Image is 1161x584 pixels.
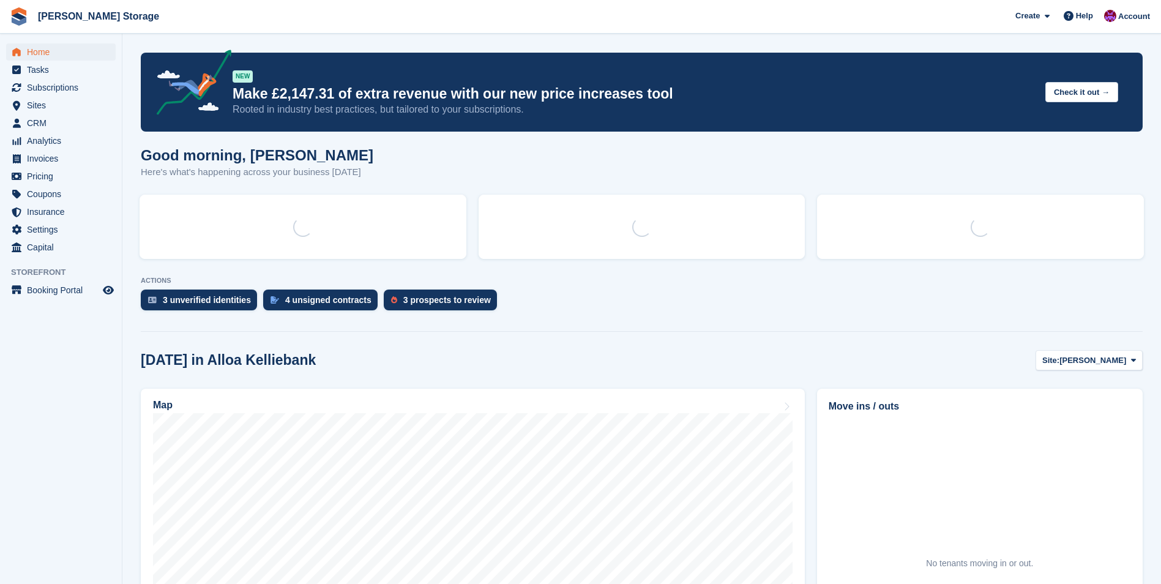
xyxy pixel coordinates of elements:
img: prospect-51fa495bee0391a8d652442698ab0144808aea92771e9ea1ae160a38d050c398.svg [391,296,397,304]
h2: [DATE] in Alloa Kelliebank [141,352,316,369]
a: 3 unverified identities [141,290,263,316]
a: menu [6,150,116,167]
h1: Good morning, [PERSON_NAME] [141,147,373,163]
span: Storefront [11,266,122,279]
div: 3 prospects to review [403,295,491,305]
a: menu [6,282,116,299]
p: ACTIONS [141,277,1143,285]
span: Account [1118,10,1150,23]
a: menu [6,203,116,220]
span: Insurance [27,203,100,220]
a: menu [6,239,116,256]
p: Rooted in industry best practices, but tailored to your subscriptions. [233,103,1036,116]
a: menu [6,168,116,185]
span: Site: [1042,354,1059,367]
span: [PERSON_NAME] [1059,354,1126,367]
p: Here's what's happening across your business [DATE] [141,165,373,179]
a: 3 prospects to review [384,290,503,316]
img: verify_identity-adf6edd0f0f0b5bbfe63781bf79b02c33cf7c696d77639b501bdc392416b5a36.svg [148,296,157,304]
h2: Move ins / outs [829,399,1131,414]
span: CRM [27,114,100,132]
button: Site: [PERSON_NAME] [1036,350,1143,370]
span: Capital [27,239,100,256]
a: menu [6,43,116,61]
span: Home [27,43,100,61]
a: menu [6,132,116,149]
a: menu [6,79,116,96]
span: Analytics [27,132,100,149]
p: Make £2,147.31 of extra revenue with our new price increases tool [233,85,1036,103]
a: menu [6,61,116,78]
span: Booking Portal [27,282,100,299]
div: 3 unverified identities [163,295,251,305]
span: Invoices [27,150,100,167]
a: 4 unsigned contracts [263,290,384,316]
span: Pricing [27,168,100,185]
img: stora-icon-8386f47178a22dfd0bd8f6a31ec36ba5ce8667c1dd55bd0f319d3a0aa187defe.svg [10,7,28,26]
h2: Map [153,400,173,411]
span: Subscriptions [27,79,100,96]
span: Create [1015,10,1040,22]
div: No tenants moving in or out. [926,557,1033,570]
img: price-adjustments-announcement-icon-8257ccfd72463d97f412b2fc003d46551f7dbcb40ab6d574587a9cd5c0d94... [146,50,232,119]
a: menu [6,97,116,114]
span: Settings [27,221,100,238]
span: Coupons [27,185,100,203]
a: [PERSON_NAME] Storage [33,6,164,26]
a: menu [6,185,116,203]
a: Preview store [101,283,116,298]
span: Sites [27,97,100,114]
a: menu [6,114,116,132]
div: NEW [233,70,253,83]
a: menu [6,221,116,238]
button: Check it out → [1045,82,1118,102]
div: 4 unsigned contracts [285,295,371,305]
span: Tasks [27,61,100,78]
span: Help [1076,10,1093,22]
img: contract_signature_icon-13c848040528278c33f63329250d36e43548de30e8caae1d1a13099fd9432cc5.svg [271,296,279,304]
img: Audra Whitelaw [1104,10,1116,22]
